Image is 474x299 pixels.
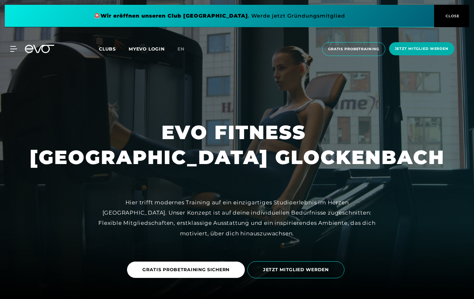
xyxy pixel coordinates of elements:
a: en [177,45,192,53]
a: GRATIS PROBETRAINING SICHERN [127,257,247,283]
span: CLOSE [444,13,460,19]
span: GRATIS PROBETRAINING SICHERN [142,266,229,273]
h1: EVO FITNESS [GEOGRAPHIC_DATA] GLOCKENBACH [30,120,445,170]
span: Jetzt Mitglied werden [395,46,448,51]
a: JETZT MITGLIED WERDEN [247,256,347,283]
a: Clubs [99,46,129,52]
span: Clubs [99,46,116,52]
button: CLOSE [434,5,469,27]
span: Gratis Probetraining [328,46,379,52]
a: MYEVO LOGIN [129,46,165,52]
a: Jetzt Mitglied werden [387,42,456,56]
span: JETZT MITGLIED WERDEN [263,266,329,273]
span: en [177,46,184,52]
a: Gratis Probetraining [320,42,387,56]
div: Hier trifft modernes Training auf ein einzigartiges Studioerlebnis im Herzen [GEOGRAPHIC_DATA]. U... [94,197,381,239]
